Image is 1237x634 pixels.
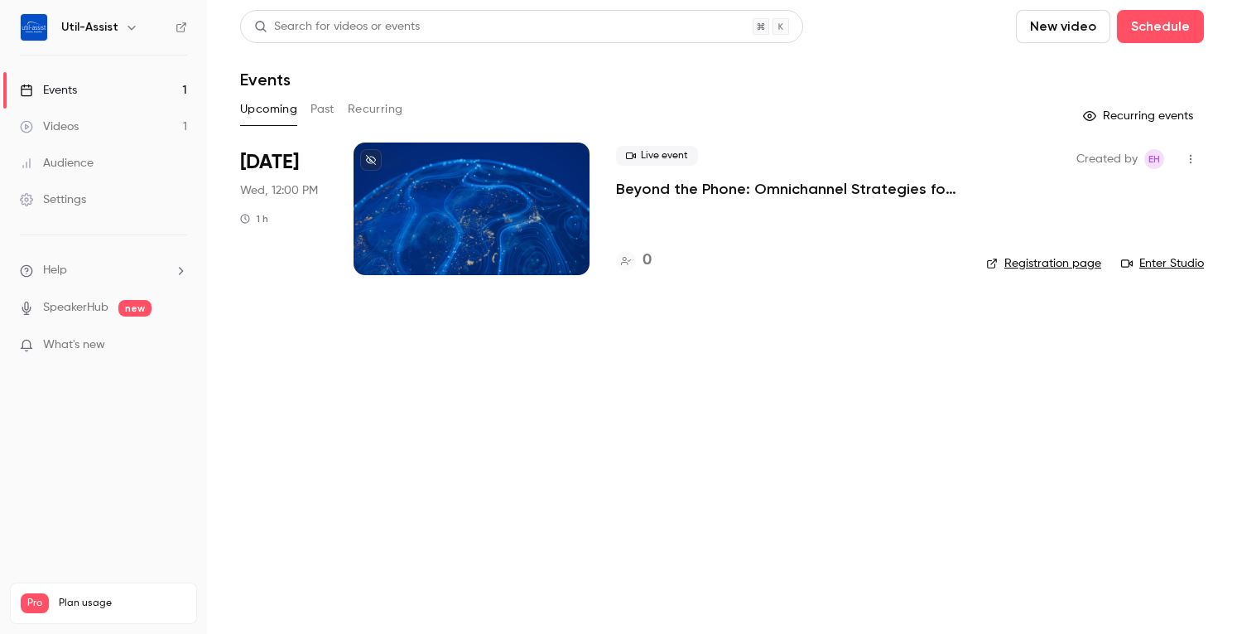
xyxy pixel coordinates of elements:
a: Enter Studio [1121,255,1204,272]
span: What's new [43,336,105,354]
span: Help [43,262,67,279]
div: Audience [20,155,94,172]
div: Search for videos or events [254,18,420,36]
iframe: Noticeable Trigger [167,338,187,353]
span: Wed, 12:00 PM [240,182,318,199]
a: SpeakerHub [43,299,108,317]
span: EH [1148,149,1160,169]
button: Recurring [348,96,403,123]
div: Videos [20,119,79,135]
button: Upcoming [240,96,297,123]
span: [DATE] [240,149,299,176]
div: Events [20,82,77,99]
li: help-dropdown-opener [20,262,187,279]
div: Settings [20,191,86,208]
button: Past [310,96,335,123]
h1: Events [240,70,291,90]
button: Recurring events [1076,103,1204,129]
a: 0 [616,249,652,272]
span: Emily Henderson [1144,149,1164,169]
button: Schedule [1117,10,1204,43]
span: Pro [21,593,49,613]
span: Created by [1076,149,1138,169]
button: New video [1016,10,1110,43]
img: Util-Assist [21,14,47,41]
span: Plan usage [59,597,186,610]
span: Live event [616,146,698,166]
div: 1 h [240,212,268,225]
a: Registration page [986,255,1101,272]
h4: 0 [643,249,652,272]
div: Sep 24 Wed, 12:00 PM (America/Toronto) [240,143,327,275]
a: Beyond the Phone: Omnichannel Strategies for Outage Communications [616,179,960,199]
span: new [118,300,152,317]
h6: Util-Assist [61,19,118,36]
